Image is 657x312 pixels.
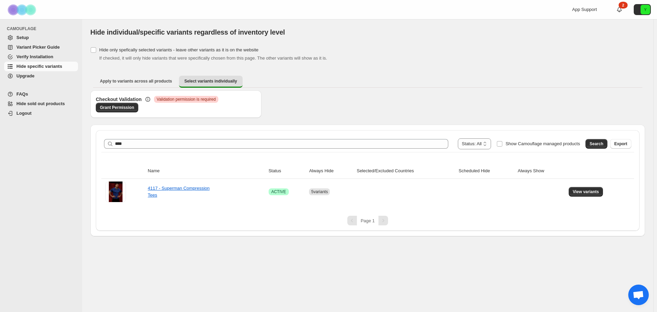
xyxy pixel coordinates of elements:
span: Page 1 [361,218,375,223]
a: Variant Picker Guide [4,42,78,52]
span: Variant Picker Guide [16,45,60,50]
span: Search [590,141,603,147]
a: Logout [4,109,78,118]
div: Select variants individually [90,90,645,236]
h3: Checkout Validation [96,96,142,103]
a: 4117 - Superman Compression Tees [148,186,210,198]
span: Select variants individually [184,78,237,84]
span: Verify Installation [16,54,53,59]
span: Show Camouflage managed products [505,141,580,146]
a: Verify Installation [4,52,78,62]
span: Hide individual/specific variants regardless of inventory level [90,28,285,36]
a: 2 [616,6,623,13]
th: Status [267,163,307,179]
th: Name [146,163,267,179]
button: Export [610,139,631,149]
span: Export [614,141,627,147]
span: Upgrade [16,73,35,78]
span: Grant Permission [100,105,134,110]
nav: Pagination [101,216,634,225]
img: Camouflage [5,0,40,19]
a: Hide sold out products [4,99,78,109]
span: CAMOUFLAGE [7,26,79,32]
th: Selected/Excluded Countries [355,163,456,179]
span: App Support [572,7,597,12]
a: Upgrade [4,71,78,81]
span: Validation permission is required [157,97,216,102]
text: Y [644,8,647,12]
span: 5 variants [311,189,328,194]
th: Always Hide [307,163,355,179]
span: Avatar with initials Y [641,5,650,14]
a: FAQs [4,89,78,99]
span: View variants [573,189,599,195]
span: Apply to variants across all products [100,78,172,84]
button: Search [585,139,607,149]
span: ACTIVE [271,189,286,195]
button: Avatar with initials Y [634,4,651,15]
span: Setup [16,35,29,40]
a: Setup [4,33,78,42]
th: Always Show [516,163,567,179]
div: 2 [619,2,628,9]
a: Grant Permission [96,103,138,112]
span: If checked, it will only hide variants that were specifically chosen from this page. The other va... [99,55,327,61]
div: Open chat [628,285,649,305]
span: FAQs [16,91,28,97]
span: Logout [16,111,31,116]
span: Hide sold out products [16,101,65,106]
span: Hide only spefically selected variants - leave other variants as it is on the website [99,47,258,52]
button: View variants [569,187,603,197]
button: Apply to variants across all products [94,76,178,87]
th: Scheduled Hide [456,163,516,179]
a: Hide specific variants [4,62,78,71]
span: Hide specific variants [16,64,62,69]
button: Select variants individually [179,76,243,88]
